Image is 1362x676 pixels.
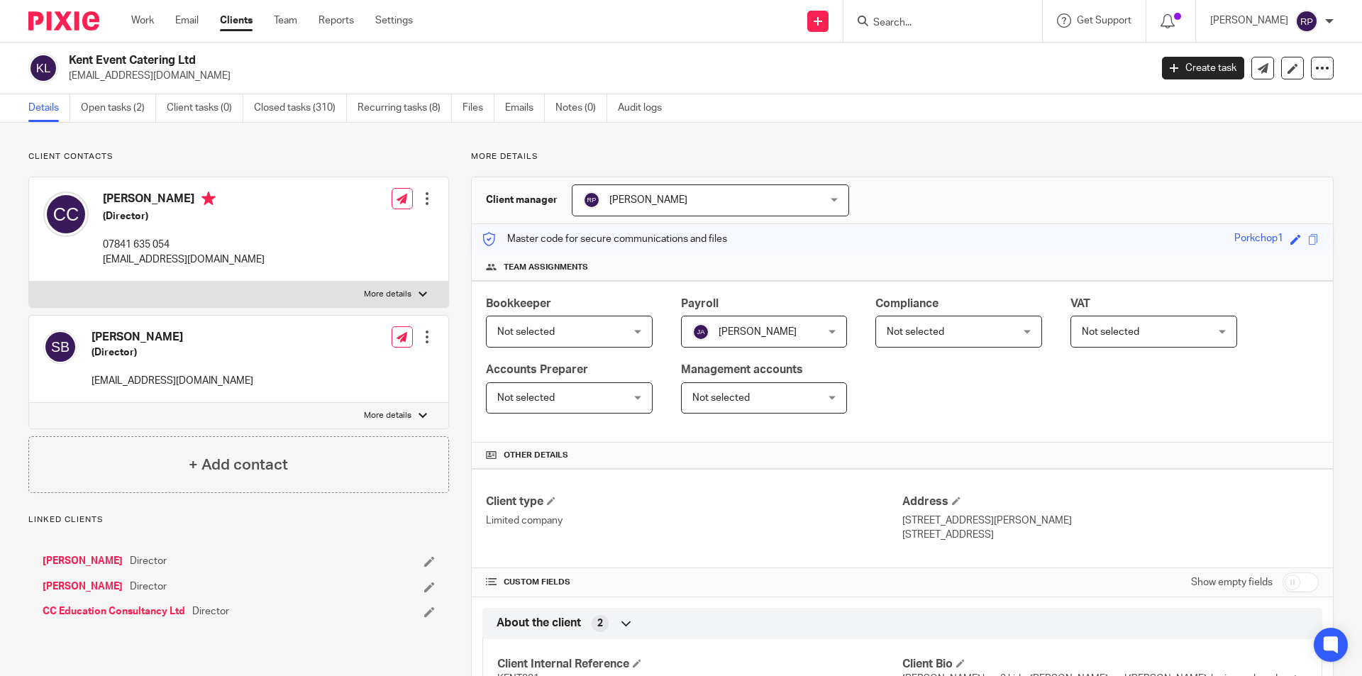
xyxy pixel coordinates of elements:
[719,327,797,337] span: [PERSON_NAME]
[167,94,243,122] a: Client tasks (0)
[583,192,600,209] img: svg%3E
[471,151,1334,162] p: More details
[103,253,265,267] p: [EMAIL_ADDRESS][DOMAIN_NAME]
[103,209,265,223] h5: (Director)
[486,514,902,528] p: Limited company
[375,13,413,28] a: Settings
[43,604,185,619] a: CC Education Consultancy Ltd
[43,554,123,568] a: [PERSON_NAME]
[1234,231,1283,248] div: Porkchop1
[875,298,939,309] span: Compliance
[504,450,568,461] span: Other details
[28,11,99,31] img: Pixie
[201,192,216,206] i: Primary
[1162,57,1244,79] a: Create task
[1295,10,1318,33] img: svg%3E
[130,580,167,594] span: Director
[103,192,265,209] h4: [PERSON_NAME]
[692,323,709,340] img: svg%3E
[486,193,558,207] h3: Client manager
[902,494,1319,509] h4: Address
[597,616,603,631] span: 2
[69,69,1141,83] p: [EMAIL_ADDRESS][DOMAIN_NAME]
[92,330,253,345] h4: [PERSON_NAME]
[358,94,452,122] a: Recurring tasks (8)
[482,232,727,246] p: Master code for secure communications and files
[175,13,199,28] a: Email
[28,94,70,122] a: Details
[1070,298,1090,309] span: VAT
[28,151,449,162] p: Client contacts
[92,345,253,360] h5: (Director)
[486,364,588,375] span: Accounts Preparer
[504,262,588,273] span: Team assignments
[497,393,555,403] span: Not selected
[618,94,672,122] a: Audit logs
[486,494,902,509] h4: Client type
[497,657,902,672] h4: Client Internal Reference
[131,13,154,28] a: Work
[364,410,411,421] p: More details
[1077,16,1131,26] span: Get Support
[1210,13,1288,28] p: [PERSON_NAME]
[69,53,926,68] h2: Kent Event Catering Ltd
[130,554,167,568] span: Director
[189,454,288,476] h4: + Add contact
[902,528,1319,542] p: [STREET_ADDRESS]
[486,298,551,309] span: Bookkeeper
[1082,327,1139,337] span: Not selected
[902,514,1319,528] p: [STREET_ADDRESS][PERSON_NAME]
[364,289,411,300] p: More details
[681,364,803,375] span: Management accounts
[28,514,449,526] p: Linked clients
[692,393,750,403] span: Not selected
[81,94,156,122] a: Open tasks (2)
[92,374,253,388] p: [EMAIL_ADDRESS][DOMAIN_NAME]
[192,604,229,619] span: Director
[681,298,719,309] span: Payroll
[872,17,1000,30] input: Search
[43,580,123,594] a: [PERSON_NAME]
[555,94,607,122] a: Notes (0)
[274,13,297,28] a: Team
[103,238,265,252] p: 07841 635 054
[887,327,944,337] span: Not selected
[319,13,354,28] a: Reports
[1191,575,1273,589] label: Show empty fields
[43,192,89,237] img: svg%3E
[254,94,347,122] a: Closed tasks (310)
[497,616,581,631] span: About the client
[463,94,494,122] a: Files
[497,327,555,337] span: Not selected
[609,195,687,205] span: [PERSON_NAME]
[505,94,545,122] a: Emails
[43,330,77,364] img: svg%3E
[486,577,902,588] h4: CUSTOM FIELDS
[220,13,253,28] a: Clients
[902,657,1307,672] h4: Client Bio
[28,53,58,83] img: svg%3E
